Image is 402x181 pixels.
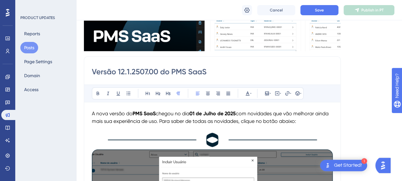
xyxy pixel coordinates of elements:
[344,5,394,15] button: Publish in PT
[361,8,384,13] span: Publish in PT
[20,42,38,53] button: Posts
[20,70,44,81] button: Domain
[300,5,338,15] button: Save
[92,111,330,124] span: com novidades que vão melhorar ainda mais sua experiência de uso. Para saber de todas as novidade...
[334,162,362,169] div: Get Started!
[92,111,133,117] span: A nova versão do
[189,111,236,117] strong: 01 de Julho de 2025
[324,162,331,169] img: launcher-image-alternative-text
[20,84,42,95] button: Access
[15,2,40,9] span: Need Help?
[156,111,189,117] span: chegou no dia
[20,56,56,67] button: Page Settings
[375,156,394,175] iframe: UserGuiding AI Assistant Launcher
[257,5,295,15] button: Cancel
[270,8,283,13] span: Cancel
[361,158,367,164] div: 1
[315,8,324,13] span: Save
[20,28,44,39] button: Reports
[92,67,333,77] input: Post Title
[133,111,156,117] strong: PMS SaaS
[320,160,367,171] div: Open Get Started! checklist, remaining modules: 1
[20,15,55,20] div: PRODUCT UPDATES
